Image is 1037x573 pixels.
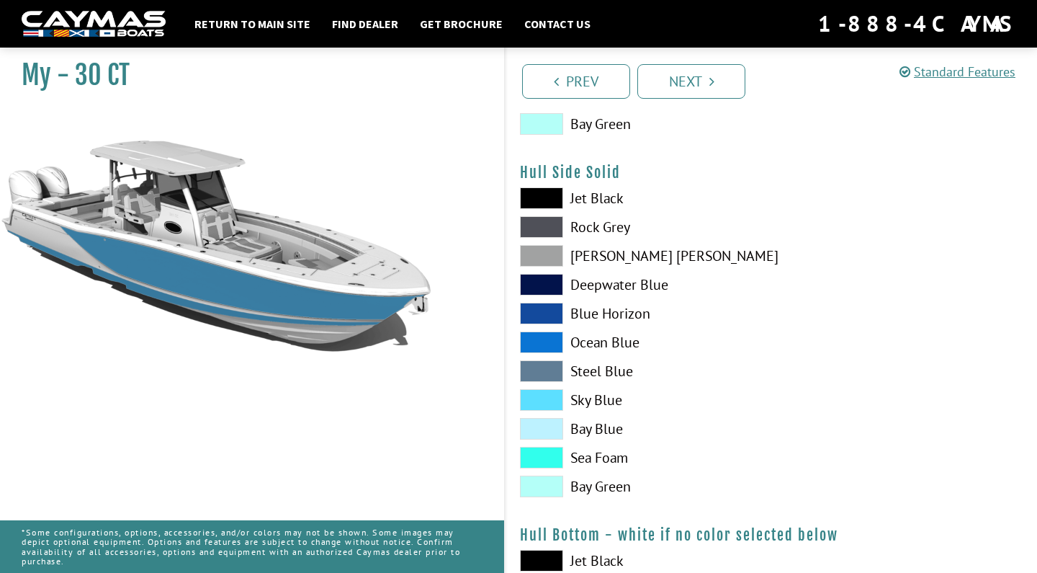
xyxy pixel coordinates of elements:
label: Deepwater Blue [520,274,757,296]
a: Contact Us [517,14,598,33]
a: Return to main site [187,14,318,33]
label: Bay Green [520,113,757,135]
label: Jet Black [520,550,757,572]
img: white-logo-c9c8dbefe5ff5ceceb0f0178aa75bf4bb51f6bca0971e226c86eb53dfe498488.png [22,11,166,37]
a: Prev [522,64,630,99]
label: Sea Foam [520,447,757,468]
a: Standard Features [899,63,1015,80]
h4: Hull Bottom - white if no color selected below [520,526,1023,544]
label: Jet Black [520,187,757,209]
ul: Pagination [518,62,1037,99]
label: Bay Green [520,476,757,497]
h1: My - 30 CT [22,59,468,92]
a: Next [637,64,745,99]
label: Rock Grey [520,216,757,238]
label: Sky Blue [520,389,757,411]
div: 1-888-4CAYMAS [818,8,1015,40]
label: Steel Blue [520,360,757,382]
label: Ocean Blue [520,332,757,353]
label: Bay Blue [520,418,757,440]
p: *Some configurations, options, accessories, and/or colors may not be shown. Some images may depic... [22,520,482,573]
h4: Hull Side Solid [520,164,1023,182]
label: [PERSON_NAME] [PERSON_NAME] [520,245,757,267]
a: Find Dealer [325,14,405,33]
label: Blue Horizon [520,303,757,324]
a: Get Brochure [413,14,510,33]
